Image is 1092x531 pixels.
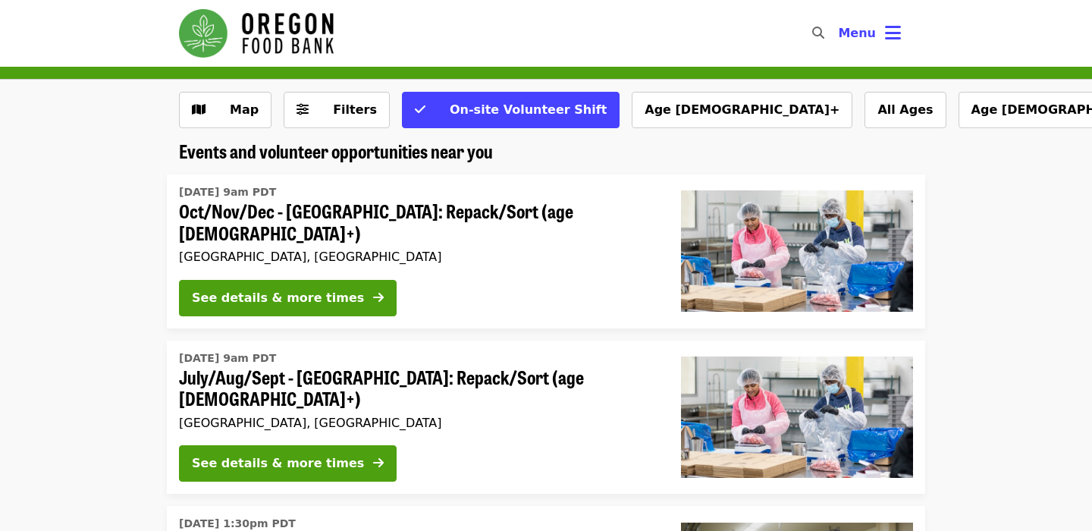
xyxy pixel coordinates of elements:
img: July/Aug/Sept - Beaverton: Repack/Sort (age 10+) organized by Oregon Food Bank [681,357,913,478]
a: See details for "Oct/Nov/Dec - Beaverton: Repack/Sort (age 10+)" [167,174,925,328]
span: July/Aug/Sept - [GEOGRAPHIC_DATA]: Repack/Sort (age [DEMOGRAPHIC_DATA]+) [179,366,657,410]
div: [GEOGRAPHIC_DATA], [GEOGRAPHIC_DATA] [179,416,657,430]
span: Filters [333,102,377,117]
button: Age [DEMOGRAPHIC_DATA]+ [632,92,852,128]
time: [DATE] 9am PDT [179,184,276,200]
button: Show map view [179,92,271,128]
a: See details for "July/Aug/Sept - Beaverton: Repack/Sort (age 10+)" [167,341,925,495]
input: Search [833,15,846,52]
i: bars icon [885,22,901,44]
button: Filters (0 selected) [284,92,390,128]
i: check icon [415,102,425,117]
div: [GEOGRAPHIC_DATA], [GEOGRAPHIC_DATA] [179,250,657,264]
img: Oct/Nov/Dec - Beaverton: Repack/Sort (age 10+) organized by Oregon Food Bank [681,190,913,312]
span: On-site Volunteer Shift [450,102,607,117]
button: Toggle account menu [826,15,913,52]
div: See details & more times [192,289,364,307]
i: map icon [192,102,206,117]
span: Events and volunteer opportunities near you [179,137,493,164]
span: Oct/Nov/Dec - [GEOGRAPHIC_DATA]: Repack/Sort (age [DEMOGRAPHIC_DATA]+) [179,200,657,244]
button: On-site Volunteer Shift [402,92,620,128]
i: arrow-right icon [373,291,384,305]
i: sliders-h icon [297,102,309,117]
button: All Ages [864,92,946,128]
button: See details & more times [179,445,397,482]
time: [DATE] 9am PDT [179,350,276,366]
button: See details & more times [179,280,397,316]
div: See details & more times [192,454,364,473]
i: search icon [812,26,824,40]
span: Menu [838,26,876,40]
span: Map [230,102,259,117]
i: arrow-right icon [373,456,384,470]
img: Oregon Food Bank - Home [179,9,334,58]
